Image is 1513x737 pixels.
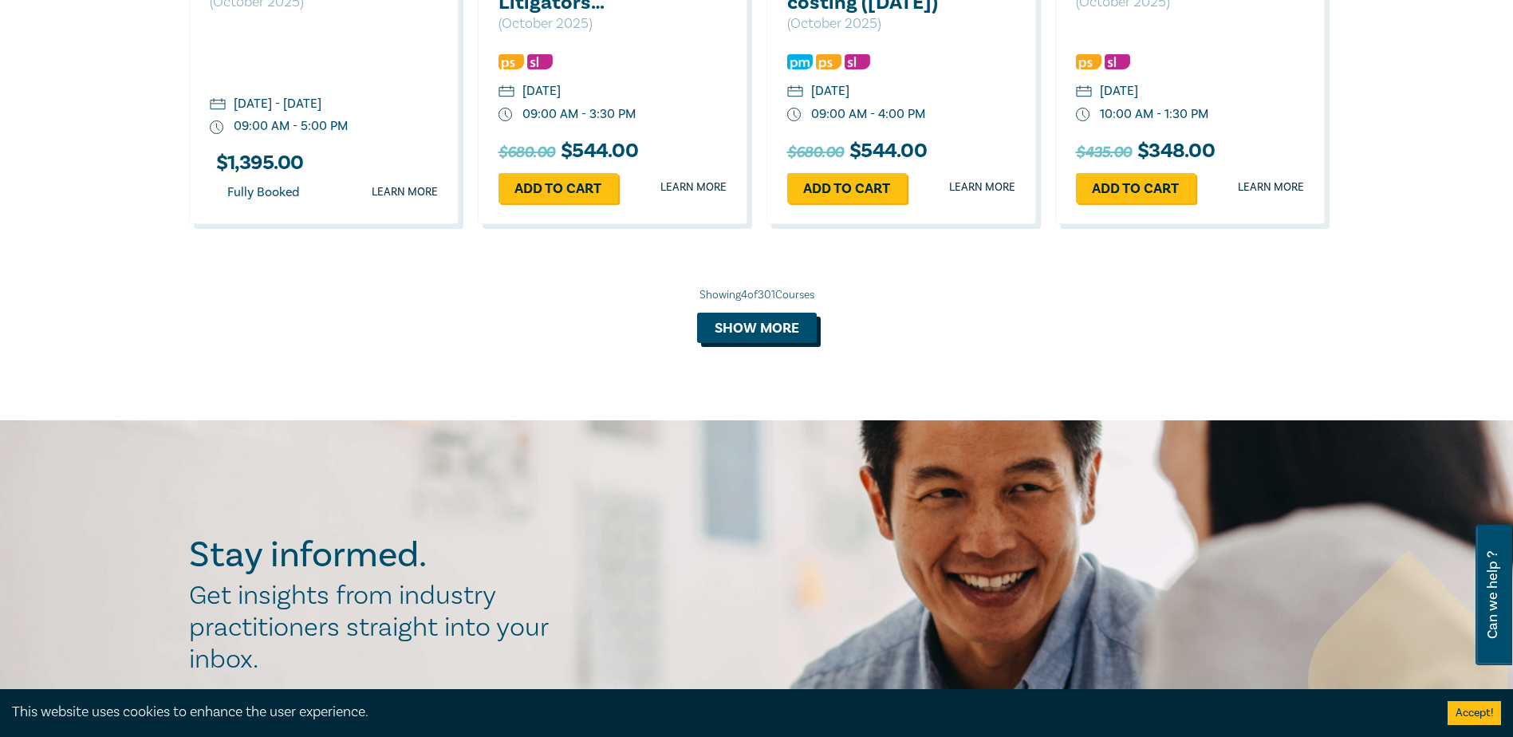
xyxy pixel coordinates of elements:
div: This website uses cookies to enhance the user experience. [12,702,1424,723]
div: [DATE] [811,82,849,100]
img: calendar [787,85,803,100]
a: Add to cart [787,173,907,203]
h2: Stay informed. [189,534,565,576]
img: Professional Skills [1076,54,1101,69]
span: $680.00 [498,140,555,165]
span: $680.00 [787,140,844,165]
img: Practice Management & Business Skills [787,54,813,69]
a: Learn more [1238,179,1304,195]
h3: $ 544.00 [787,140,927,165]
div: 09:00 AM - 4:00 PM [811,105,925,124]
div: 09:00 AM - 3:30 PM [522,105,636,124]
img: calendar [1076,85,1092,100]
div: [DATE] [1100,82,1138,100]
a: Add to cart [1076,173,1196,203]
button: Show more [697,313,817,343]
img: calendar [498,85,514,100]
div: [DATE] - [DATE] [234,95,321,113]
a: Add to cart [498,173,618,203]
img: watch [787,108,802,122]
p: ( October 2025 ) [787,14,959,34]
img: calendar [210,98,226,112]
button: Accept cookies [1448,701,1501,725]
img: watch [210,120,224,135]
img: Substantive Law [845,54,870,69]
div: Showing 4 of 301 Courses [189,287,1325,303]
a: Learn more [949,179,1015,195]
h3: $ 348.00 [1076,140,1215,165]
img: watch [1076,108,1090,122]
h3: $ 1,395.00 [210,152,304,174]
p: ( October 2025 ) [498,14,670,34]
span: Can we help ? [1485,534,1500,656]
img: Professional Skills [498,54,524,69]
a: Learn more [660,179,727,195]
div: 10:00 AM - 1:30 PM [1100,105,1208,124]
a: Learn more [372,184,438,200]
h2: Get insights from industry practitioners straight into your inbox. [189,580,565,676]
div: Fully Booked [210,182,317,203]
div: 09:00 AM - 5:00 PM [234,117,348,136]
div: [DATE] [522,82,561,100]
span: $435.00 [1076,140,1132,165]
img: Professional Skills [816,54,841,69]
h3: $ 544.00 [498,140,638,165]
img: watch [498,108,513,122]
img: Substantive Law [1105,54,1130,69]
img: Substantive Law [527,54,553,69]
